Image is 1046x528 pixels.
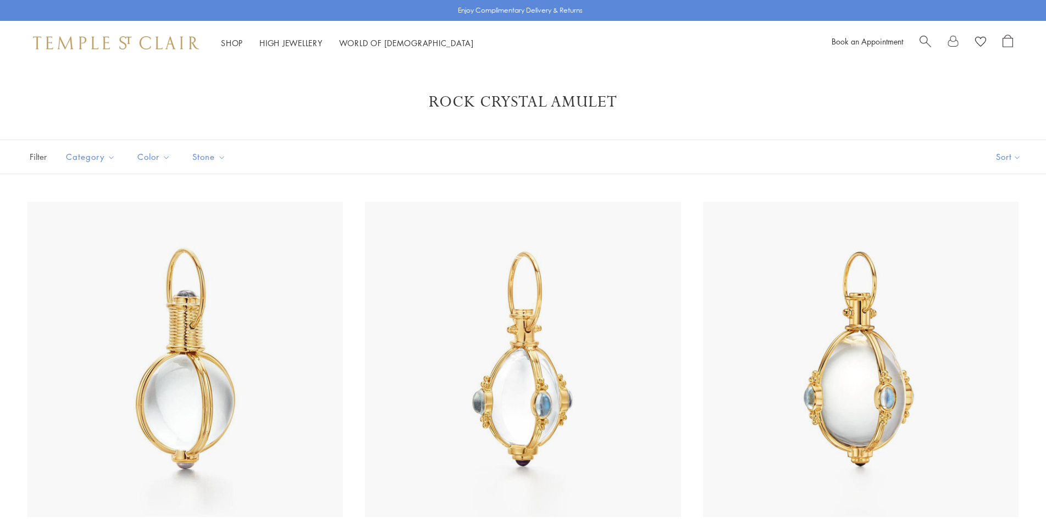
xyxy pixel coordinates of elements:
span: Category [60,150,124,164]
nav: Main navigation [221,36,474,50]
a: ShopShop [221,37,243,48]
a: World of [DEMOGRAPHIC_DATA]World of [DEMOGRAPHIC_DATA] [339,37,474,48]
img: 18K Archival Amulet [27,202,343,517]
a: High JewelleryHigh Jewellery [259,37,323,48]
button: Category [58,144,124,169]
span: Stone [187,150,234,164]
a: Open Shopping Bag [1003,35,1013,51]
p: Enjoy Complimentary Delivery & Returns [458,5,583,16]
button: Show sort by [971,140,1046,174]
button: Color [129,144,179,169]
img: P54801-E18BM [703,202,1019,517]
button: Stone [184,144,234,169]
a: View Wishlist [975,35,986,51]
img: P54801-E18BM [365,202,680,517]
img: Temple St. Clair [33,36,199,49]
a: Book an Appointment [832,36,903,47]
h1: Rock Crystal Amulet [44,92,1002,112]
span: Color [132,150,179,164]
a: Search [920,35,931,51]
